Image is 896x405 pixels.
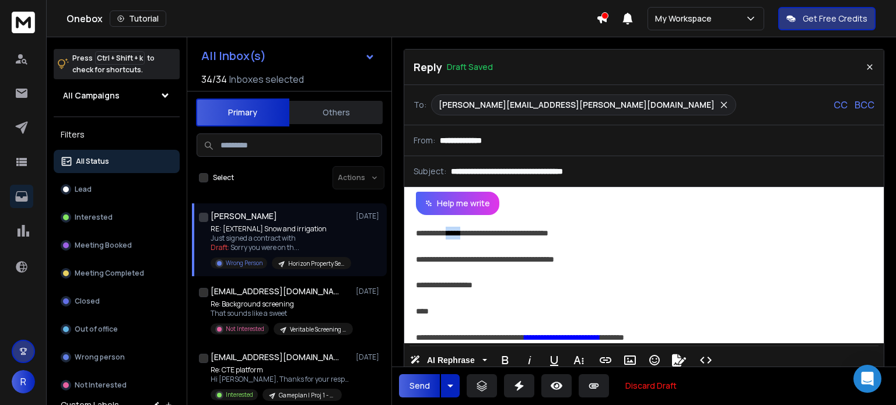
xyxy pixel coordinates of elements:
[414,165,446,177] p: Subject:
[543,348,565,372] button: Underline (Ctrl+U)
[54,318,180,341] button: Out of office
[416,192,499,215] button: Help me write
[619,348,641,372] button: Insert Image (Ctrl+P)
[226,325,264,333] p: Not Interested
[75,213,113,222] p: Interested
[54,126,180,143] h3: Filters
[853,365,881,393] div: Open Intercom Messenger
[408,348,489,372] button: AI Rephrase
[12,370,35,393] button: R
[54,150,180,173] button: All Status
[616,374,686,397] button: Discard Draft
[778,7,876,30] button: Get Free Credits
[643,348,666,372] button: Emoticons
[75,241,132,250] p: Meeting Booked
[290,325,346,334] p: Veritable Screening - Proj 1 - Camp 1 of 5.5
[54,262,180,285] button: Meeting Completed
[356,353,382,362] p: [DATE]
[213,173,234,182] label: Select
[414,59,442,75] p: Reply
[54,234,180,257] button: Meeting Booked
[72,52,155,76] p: Press to check for shortcuts.
[594,348,617,372] button: Insert Link (Ctrl+K)
[75,297,100,306] p: Closed
[54,290,180,313] button: Closed
[494,348,516,372] button: Bold (Ctrl+B)
[192,44,384,68] button: All Inbox(s)
[288,259,344,268] p: Horizon Property Services - Proj 1 - Camp 1 of 1.5
[211,234,351,243] p: Just signed a contract with
[54,178,180,201] button: Lead
[211,224,351,234] p: RE: [EXTERNAL] Snow and irrigation
[54,374,180,397] button: Not Interested
[63,90,120,101] h1: All Campaigns
[95,51,145,65] span: Ctrl + Shift + k
[414,135,435,146] p: From:
[211,365,351,375] p: Re: CTE platform
[211,351,339,363] h1: [EMAIL_ADDRESS][DOMAIN_NAME]
[356,212,382,221] p: [DATE]
[75,269,144,278] p: Meeting Completed
[54,346,180,369] button: Wrong person
[834,98,848,112] p: CC
[211,309,351,318] p: That sounds like a sweet
[230,242,299,252] span: Sorry you were on th ...
[289,100,383,125] button: Others
[201,72,227,86] span: 34 / 34
[226,390,253,399] p: Interested
[855,98,874,112] p: BCC
[447,61,493,73] p: Draft Saved
[75,185,92,194] p: Lead
[519,348,541,372] button: Italic (Ctrl+I)
[76,157,109,166] p: All Status
[655,13,716,24] p: My Workspace
[54,84,180,107] button: All Campaigns
[66,10,596,27] div: Onebox
[75,325,118,334] p: Out of office
[211,375,351,384] p: Hi [PERSON_NAME], Thanks for your response.
[414,99,426,111] p: To:
[695,348,717,372] button: Code View
[211,210,277,222] h1: [PERSON_NAME]
[439,99,715,111] p: [PERSON_NAME][EMAIL_ADDRESS][PERSON_NAME][DOMAIN_NAME]
[668,348,690,372] button: Signature
[211,286,339,297] h1: [EMAIL_ADDRESS][DOMAIN_NAME]
[54,206,180,229] button: Interested
[110,10,166,27] button: Tutorial
[211,242,229,252] span: Draft:
[229,72,304,86] h3: Inboxes selected
[279,391,335,400] p: Gameplan | Proj 1 - Camp 1 of 1.5
[196,98,289,126] button: Primary
[75,353,125,362] p: Wrong person
[425,355,477,365] span: AI Rephrase
[399,374,440,397] button: Send
[568,348,590,372] button: More Text
[201,50,266,62] h1: All Inbox(s)
[803,13,867,24] p: Get Free Credits
[75,381,127,390] p: Not Interested
[356,287,382,296] p: [DATE]
[211,300,351,309] p: Re: Background screening
[226,259,262,267] p: Wrong Person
